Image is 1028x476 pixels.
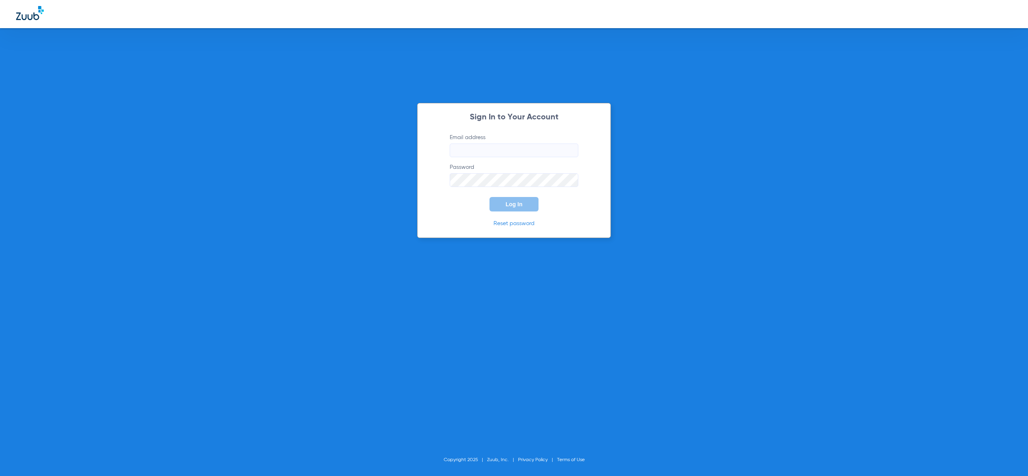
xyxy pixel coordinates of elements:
a: Privacy Policy [518,458,548,462]
label: Password [450,163,578,187]
input: Password [450,173,578,187]
a: Reset password [494,221,534,226]
li: Zuub, Inc. [487,456,518,464]
a: Terms of Use [557,458,585,462]
button: Log In [489,197,539,211]
li: Copyright 2025 [444,456,487,464]
input: Email address [450,144,578,157]
h2: Sign In to Your Account [438,113,590,121]
label: Email address [450,133,578,157]
iframe: Chat Widget [988,437,1028,476]
img: Zuub Logo [16,6,44,20]
span: Log In [506,201,522,207]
